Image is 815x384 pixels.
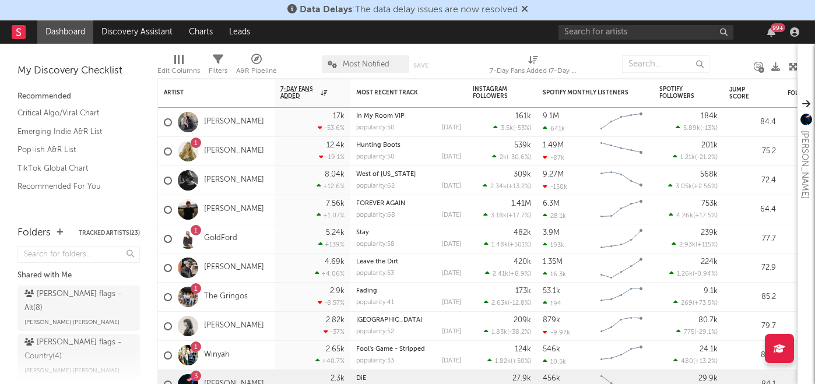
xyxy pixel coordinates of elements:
[668,182,718,190] div: ( )
[508,184,529,190] span: +13.2 %
[356,346,461,353] div: Fool's Game - Stripped
[483,182,531,190] div: ( )
[315,270,345,277] div: +4.06 %
[490,50,577,83] div: 7-Day Fans Added (7-Day Fans Added)
[17,162,128,175] a: TikTok Global Chart
[673,299,718,307] div: ( )
[695,213,716,219] span: +17.5 %
[729,174,776,188] div: 72.4
[356,358,394,364] div: popularity: 33
[356,317,461,323] div: New House
[356,259,461,265] div: Leave the Dirt
[508,154,529,161] span: -30.6 %
[681,300,693,307] span: 269
[17,269,140,283] div: Shared with Me
[484,299,531,307] div: ( )
[543,212,566,220] div: 28.1k
[204,263,264,273] a: [PERSON_NAME]
[673,357,718,365] div: ( )
[512,375,531,382] div: 27.9k
[442,183,461,189] div: [DATE]
[595,224,648,253] svg: Chart title
[510,242,529,248] span: +501 %
[325,171,345,178] div: 8.04k
[515,346,531,353] div: 124k
[17,246,140,263] input: Search for folders...
[701,200,718,207] div: 753k
[356,241,395,248] div: popularity: 58
[356,200,461,207] div: FOREVER AGAIN
[356,183,395,189] div: popularity: 62
[356,346,425,353] a: Fool's Game - Stripped
[771,23,785,32] div: 99 +
[672,241,718,248] div: ( )
[356,125,395,131] div: popularity: 50
[729,348,776,362] div: 84.3
[595,253,648,283] svg: Chart title
[512,358,529,365] span: +50 %
[729,145,776,158] div: 75.2
[343,61,389,68] span: Most Notified
[543,183,567,191] div: -150k
[326,229,345,237] div: 5.24k
[164,89,251,96] div: Artist
[729,86,758,100] div: Jump Score
[157,64,200,78] div: Edit Columns
[204,175,264,185] a: [PERSON_NAME]
[325,258,345,266] div: 4.69k
[515,112,531,120] div: 161k
[701,229,718,237] div: 239k
[356,171,416,178] a: West of [US_STATE]
[317,212,345,219] div: +1.07 %
[673,153,718,161] div: ( )
[356,200,405,207] a: FOREVER AGAIN
[701,258,718,266] div: 224k
[356,171,461,178] div: West of Ohio
[17,90,140,104] div: Recommended
[442,358,461,364] div: [DATE]
[24,364,120,378] span: [PERSON_NAME] [PERSON_NAME]
[729,115,776,129] div: 84.4
[356,154,395,160] div: popularity: 50
[500,154,507,161] span: 2k
[543,229,560,237] div: 3.9M
[356,375,461,382] div: DiE
[356,329,394,335] div: popularity: 52
[318,241,345,248] div: +139 %
[514,316,531,324] div: 209k
[356,230,461,236] div: Stay
[356,212,395,219] div: popularity: 68
[318,299,345,307] div: -8.57 %
[492,153,531,161] div: ( )
[442,154,461,160] div: [DATE]
[694,184,716,190] span: +2.56 %
[157,50,200,83] div: Edit Columns
[543,241,564,249] div: 193k
[508,213,529,219] span: +17.7 %
[595,283,648,312] svg: Chart title
[236,50,277,83] div: A&R Pipeline
[729,319,776,333] div: 79.7
[330,287,345,295] div: 2.9k
[676,124,718,132] div: ( )
[491,213,507,219] span: 3.18k
[729,203,776,217] div: 64.4
[700,171,718,178] div: 568k
[204,292,248,302] a: The Gringos
[17,286,140,331] a: [PERSON_NAME] flags - Alt(8)[PERSON_NAME] [PERSON_NAME]
[543,287,560,295] div: 53.1k
[331,375,345,382] div: 2.3k
[24,315,120,329] span: [PERSON_NAME] [PERSON_NAME]
[326,346,345,353] div: 2.65k
[677,271,693,277] span: 1.26k
[491,300,508,307] span: 2.63k
[543,125,565,132] div: 641k
[24,287,130,315] div: [PERSON_NAME] flags - Alt ( 8 )
[509,329,529,336] span: -38.2 %
[442,300,461,306] div: [DATE]
[493,271,508,277] span: 2.41k
[695,358,716,365] span: +13.2 %
[514,142,531,149] div: 539k
[356,113,405,119] a: In My Room VIP
[696,329,716,336] span: -29.1 %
